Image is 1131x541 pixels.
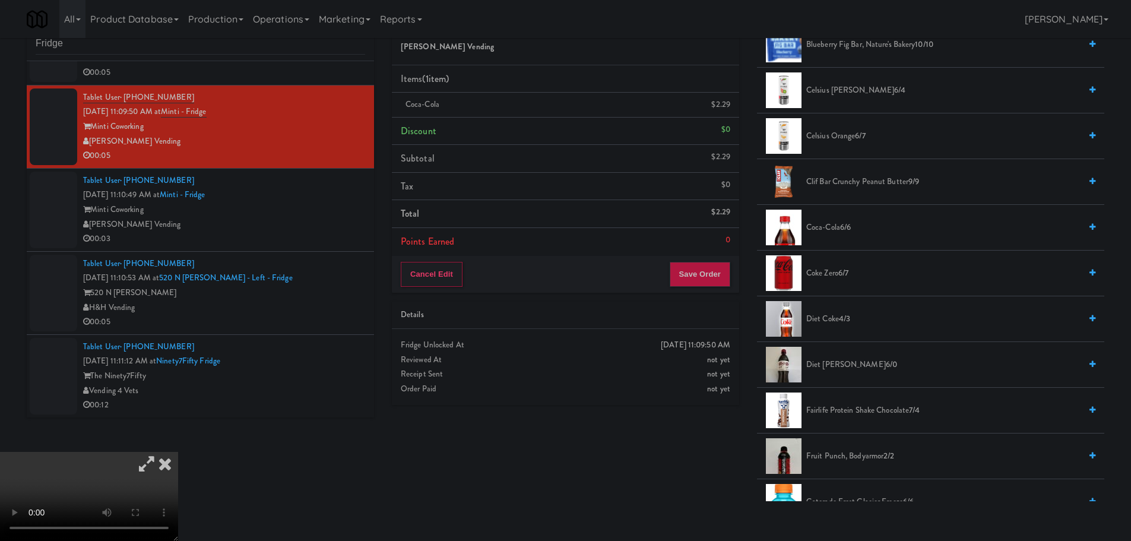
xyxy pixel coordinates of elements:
div: Vending 4 Vets [83,384,365,398]
span: Coke Zero [806,266,1081,281]
span: Items [401,72,449,86]
div: $0 [721,178,730,192]
a: Tablet User· [PHONE_NUMBER] [83,175,194,186]
div: Fruit Punch, Bodyarmor2/2 [801,449,1095,464]
div: The Ninety7Fifty [83,369,365,384]
div: 00:05 [83,65,365,80]
div: 520 N [PERSON_NAME] [83,286,365,300]
span: Tax [401,179,413,193]
a: Tablet User· [PHONE_NUMBER] [83,258,194,269]
img: Micromart [27,9,47,30]
div: Diet Coke4/3 [801,312,1095,327]
div: Order Paid [401,382,730,397]
ng-pluralize: item [429,72,446,86]
div: Diet [PERSON_NAME]6/0 [801,357,1095,372]
span: Subtotal [401,151,435,165]
span: · [PHONE_NUMBER] [120,258,194,269]
div: Fridge Unlocked At [401,338,730,353]
span: Fruit Punch, Bodyarmor [806,449,1081,464]
div: Gatorade Frost Glacier Freeze6/6 [801,495,1095,510]
div: 0 [726,233,730,248]
span: [DATE] 11:09:50 AM at [83,106,161,117]
div: Coke Zero6/7 [801,266,1095,281]
span: [DATE] 11:11:12 AM at [83,355,156,366]
span: [DATE] 11:10:49 AM at [83,189,160,200]
div: Coca-Cola6/6 [801,220,1095,235]
a: 520 N [PERSON_NAME] - Left - Fridge [159,272,293,283]
span: 7/4 [909,404,920,416]
input: Search vision orders [36,33,365,55]
a: Tablet User· [PHONE_NUMBER] [83,91,194,103]
div: Minti Coworking [83,203,365,217]
span: not yet [707,368,730,379]
div: Reviewed At [401,353,730,368]
div: $2.29 [711,205,730,220]
span: Coca-Cola [405,99,439,110]
span: Blueberry Fig Bar, Nature's Bakery [806,37,1081,52]
span: not yet [707,383,730,394]
span: 6/6 [840,222,851,233]
div: H&H Vending [83,300,365,315]
span: Celsius [PERSON_NAME] [806,83,1081,98]
button: Save Order [670,262,730,287]
li: Tablet User· [PHONE_NUMBER][DATE] 11:09:50 AM atMinti - FridgeMinti Coworking[PERSON_NAME] Vendin... [27,86,374,169]
div: $2.29 [711,150,730,164]
span: Total [401,207,420,220]
div: Details [401,308,730,322]
span: not yet [707,354,730,365]
span: 6/7 [855,130,865,141]
div: Minti Coworking [83,119,365,134]
span: 6/0 [886,359,897,370]
span: [DATE] 11:10:53 AM at [83,272,159,283]
li: Tablet User· [PHONE_NUMBER][DATE] 11:10:49 AM atMinti - FridgeMinti Coworking[PERSON_NAME] Vendin... [27,169,374,252]
span: · [PHONE_NUMBER] [120,91,194,103]
span: Fairlife Protein Shake Chocolate [806,403,1081,418]
div: 00:03 [83,232,365,246]
div: [PERSON_NAME] Vending [83,134,365,149]
div: Blueberry Fig Bar, Nature's Bakery10/10 [801,37,1095,52]
div: $0 [721,122,730,137]
span: Diet Coke [806,312,1081,327]
span: 9/9 [908,176,919,187]
div: [PERSON_NAME] Vending [83,217,365,232]
span: 6/7 [838,267,848,279]
span: (1 ) [422,72,449,86]
div: $2.29 [711,97,730,112]
span: 2/2 [883,450,894,461]
button: Cancel Edit [401,262,462,287]
div: [DATE] 11:09:50 AM [661,338,730,353]
span: 10/10 [915,39,933,50]
li: Tablet User· [PHONE_NUMBER][DATE] 11:11:12 AM atNinety7Fifty FridgeThe Ninety7FiftyVending 4 Vets... [27,335,374,417]
a: Tablet User· [PHONE_NUMBER] [83,341,194,352]
div: Clif Bar Crunchy Peanut Butter9/9 [801,175,1095,189]
span: Discount [401,124,436,138]
h5: [PERSON_NAME] Vending [401,43,730,52]
div: 00:05 [83,315,365,330]
a: Minti - Fridge [160,189,205,200]
span: 6/6 [903,496,914,507]
span: Gatorade Frost Glacier Freeze [806,495,1081,510]
a: Ninety7Fifty Fridge [156,355,220,366]
span: Diet [PERSON_NAME] [806,357,1081,372]
li: Tablet User· [PHONE_NUMBER][DATE] 11:10:53 AM at520 N [PERSON_NAME] - Left - Fridge520 N [PERSON_... [27,252,374,335]
div: 00:12 [83,398,365,413]
div: Celsius Orange6/7 [801,129,1095,144]
span: · [PHONE_NUMBER] [120,341,194,352]
div: Receipt Sent [401,367,730,382]
a: Minti - Fridge [161,106,206,118]
span: Celsius Orange [806,129,1081,144]
div: 00:05 [83,148,365,163]
span: Clif Bar Crunchy Peanut Butter [806,175,1081,189]
span: · [PHONE_NUMBER] [120,175,194,186]
div: Celsius [PERSON_NAME]6/4 [801,83,1095,98]
span: 4/3 [839,313,850,324]
span: Coca-Cola [806,220,1081,235]
div: Fairlife Protein Shake Chocolate7/4 [801,403,1095,418]
span: 6/4 [894,84,905,96]
span: Points Earned [401,235,454,248]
